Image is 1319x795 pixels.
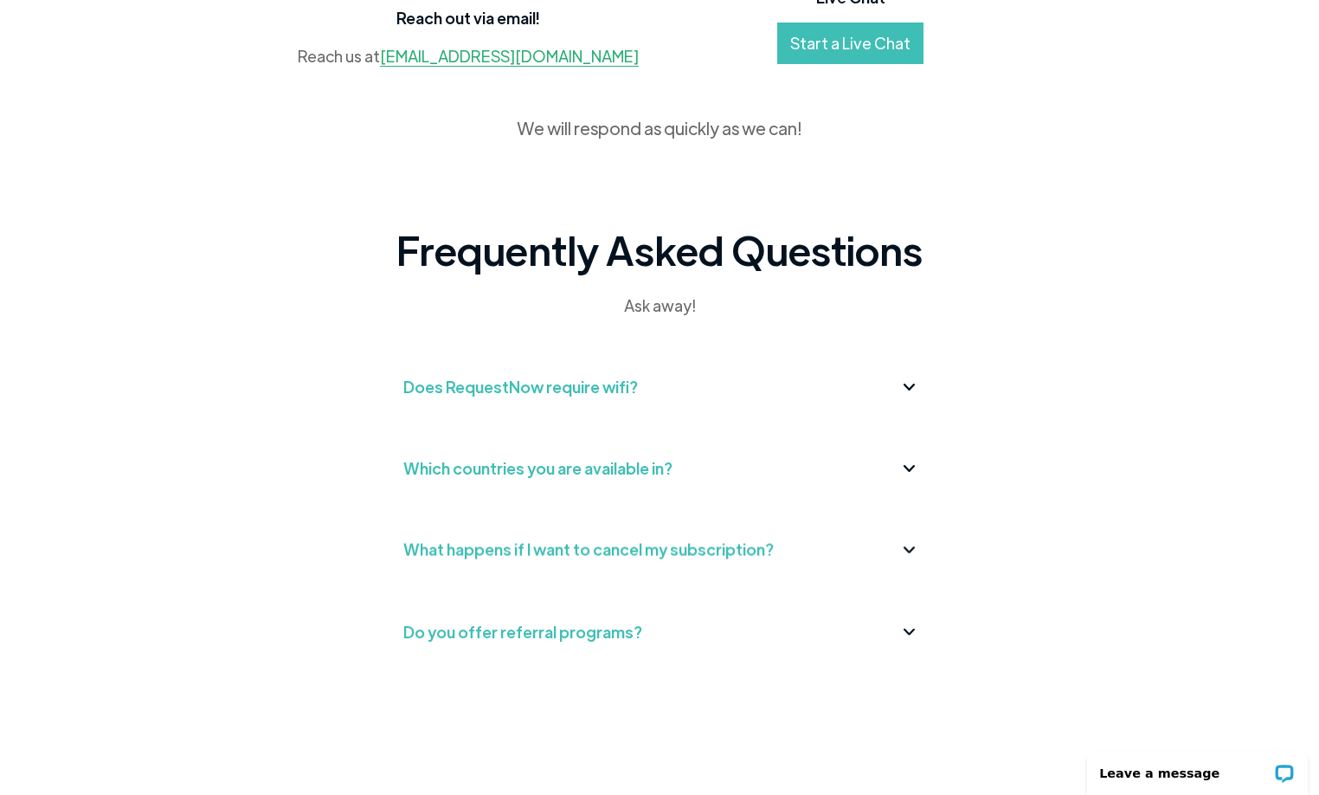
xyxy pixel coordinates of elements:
a: [EMAIL_ADDRESS][DOMAIN_NAME] [380,46,639,67]
div: Which countries you are available in? [403,455,672,482]
div: We will respond as quickly as we can! [517,115,802,141]
div: Ask away! [445,293,874,319]
div: What happens if I want to cancel my subscription? [403,536,774,564]
h2: Frequently Asked Questions [396,223,923,275]
div: Reach us at [298,43,639,69]
a: Start a Live Chat [777,23,923,64]
div: Does RequestNow require wifi? [403,373,638,401]
h5: Reach out via email! [396,6,540,30]
iframe: LiveChat chat widget [1076,740,1319,795]
div: Do you offer referral programs? [403,618,642,646]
